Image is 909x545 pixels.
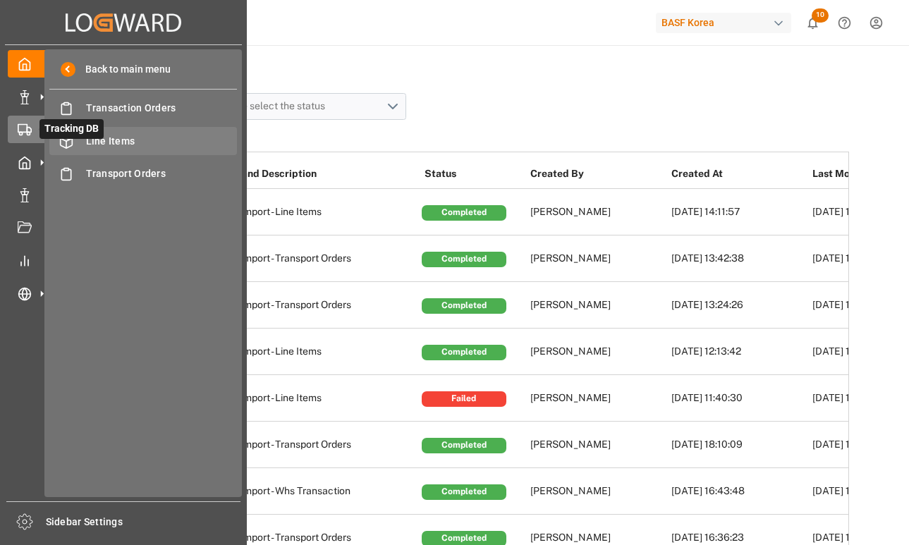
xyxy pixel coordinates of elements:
span: Transaction Orders [86,101,238,116]
div: Failed [422,391,506,407]
td: [DATE] 14:11:57 [668,189,809,235]
th: Created At [668,159,809,189]
h4: Status [209,71,406,90]
div: Completed [422,345,506,360]
td: [PERSON_NAME] [527,282,668,329]
h3: Tasks [209,130,849,149]
td: Bulk Import - Transport Orders [209,282,421,329]
div: Completed [422,252,506,267]
span: Line Items [86,134,238,149]
div: Completed [422,205,506,221]
span: Transport Orders [86,166,238,181]
td: [PERSON_NAME] [527,235,668,282]
td: Bulk Import - Whs Transaction [209,468,421,515]
td: [DATE] 12:13:42 [668,329,809,375]
span: Sidebar Settings [46,515,241,529]
td: [DATE] 13:24:26 [668,282,809,329]
td: [DATE] 16:43:48 [668,468,809,515]
span: Tracking DB [39,119,104,139]
td: Bulk Import - Transport Orders [209,422,421,468]
button: show 10 new notifications [797,7,829,39]
a: Transport Orders [49,160,237,188]
th: Type and Description [209,159,421,189]
td: [PERSON_NAME] [527,422,668,468]
div: Completed [422,484,506,500]
span: Please select the status [216,100,332,111]
td: [DATE] 13:42:38 [668,235,809,282]
button: BASF Korea [656,9,797,36]
a: Document Management [8,214,239,241]
td: [PERSON_NAME] [527,468,668,515]
a: Transaction Orders [49,94,237,122]
td: Bulk Import - Line Items [209,189,421,235]
a: Data Management [8,181,239,209]
div: Completed [422,298,506,314]
th: Status [421,159,527,189]
td: Bulk Import - Line Items [209,375,421,422]
td: [PERSON_NAME] [527,189,668,235]
span: 10 [812,8,829,23]
a: My Reports [8,247,239,274]
td: [DATE] 18:10:09 [668,422,809,468]
td: [PERSON_NAME] [527,375,668,422]
td: [DATE] 11:40:30 [668,375,809,422]
a: Line Items [49,127,237,154]
td: Bulk Import - Line Items [209,329,421,375]
div: Completed [422,438,506,453]
td: Bulk Import - Transport Orders [209,235,421,282]
th: Created By [527,159,668,189]
button: open menu [209,93,406,120]
td: [PERSON_NAME] [527,329,668,375]
a: My Cockpit [8,50,239,78]
span: Back to main menu [75,62,171,77]
div: BASF Korea [656,13,791,33]
button: Help Center [829,7,860,39]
